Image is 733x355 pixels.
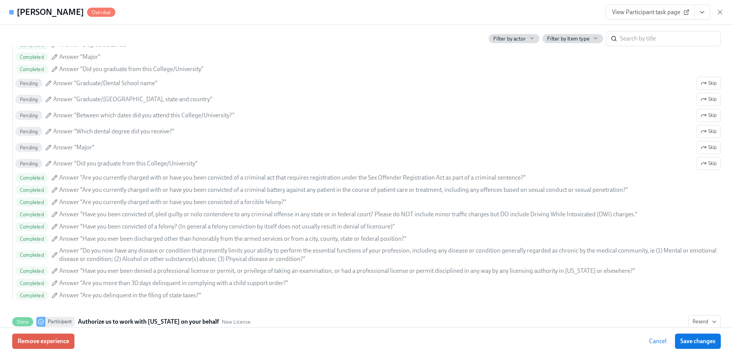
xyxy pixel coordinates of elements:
[15,175,48,181] span: Completed
[15,66,48,72] span: Completed
[53,111,234,120] span: Answer "Between which dates did you attend this College/University?"
[701,144,717,151] span: Skip
[15,212,48,217] span: Completed
[59,186,628,194] span: Answer "Are you currently charged with or have you been convicted of a criminal battery against a...
[696,109,721,122] button: CompletedAnswer "Did you graduate from this High School"CompletedAnswer "On what date did you gra...
[59,65,203,73] span: Answer "Did you graduate from this College/University"
[12,334,74,349] button: Remove experience
[59,235,407,243] span: Answer "Have you ever been discharged other than honorably from the armed services or from a city...
[17,6,84,18] h4: [PERSON_NAME]
[53,79,157,88] span: Answer "Graduate/Dental School name"
[696,141,721,154] button: CompletedAnswer "Did you graduate from this High School"CompletedAnswer "On what date did you gra...
[15,113,42,118] span: Pending
[59,173,526,182] span: Answer "Are you currently charged with or have you been convicted of a criminal act that requires...
[489,34,539,43] button: Filter by actor
[53,143,94,152] span: Answer "Major"
[15,224,48,230] span: Completed
[15,293,48,298] span: Completed
[15,161,42,167] span: Pending
[59,222,395,231] span: Answer "Have you been convicted of a felony? (In general a felony conviction by itself does not u...
[15,129,42,135] span: Pending
[493,35,526,42] span: Filter by actor
[59,246,718,263] span: Answer "Do you now have any disease or condition that presently limits your ability to perform th...
[15,280,48,286] span: Completed
[701,112,717,119] span: Skip
[612,8,688,16] span: View Participant task page
[696,77,721,90] button: CompletedAnswer "Did you graduate from this High School"CompletedAnswer "On what date did you gra...
[15,81,42,86] span: Pending
[644,334,672,349] button: Cancel
[694,5,710,20] button: View task page
[15,252,48,258] span: Completed
[59,210,637,219] span: Answer "Have you been convicted of, pled guilty or nolo contendere to any criminal offense in any...
[605,5,694,20] a: View Participant task page
[78,317,219,326] strong: Authorize us to work with [US_STATE] on your behalf
[53,95,212,104] span: Answer "Graduate/[GEOGRAPHIC_DATA], state and country"
[680,337,715,345] span: Save changes
[649,337,667,345] span: Cancel
[15,97,42,102] span: Pending
[701,128,717,135] span: Skip
[45,317,75,327] div: Participant
[59,279,288,287] span: Answer "Are you more than 30 days delinquent in complying with a child support order?"
[53,127,174,136] span: Answer "Which dental degree did you receive?"
[15,236,48,242] span: Completed
[693,318,717,326] span: Resend
[701,79,717,87] span: Skip
[87,10,115,15] span: Overdue
[59,53,100,61] span: Answer "Major"
[12,319,33,325] span: Done
[542,34,603,43] button: Filter by item type
[547,35,589,42] span: Filter by item type
[696,93,721,106] button: CompletedAnswer "Did you graduate from this High School"CompletedAnswer "On what date did you gra...
[18,337,69,345] span: Remove experience
[696,125,721,138] button: CompletedAnswer "Did you graduate from this High School"CompletedAnswer "On what date did you gra...
[701,96,717,103] span: Skip
[222,318,250,326] span: This task uses the "New License" audience
[53,159,197,168] span: Answer "Did you graduate from this College/University"
[15,54,48,60] span: Completed
[59,291,201,300] span: Answer "Are you delinquent in the filing of state taxes?"
[620,31,721,46] input: Search by title
[675,334,721,349] button: Save changes
[15,268,48,274] span: Completed
[59,267,635,275] span: Answer "Have you ever been denied a professional license or permit, or privilege of taking an exa...
[15,145,42,151] span: Pending
[701,160,717,167] span: Skip
[15,187,48,193] span: Completed
[688,315,721,328] button: DoneParticipantAuthorize us to work with [US_STATE] on your behalfNew LicenseStarted on[DATE] •Du...
[59,198,286,206] span: Answer "Are you currently charged with or have you been convicted of a forcible felony?"
[696,157,721,170] button: CompletedAnswer "Did you graduate from this High School"CompletedAnswer "On what date did you gra...
[15,199,48,205] span: Completed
